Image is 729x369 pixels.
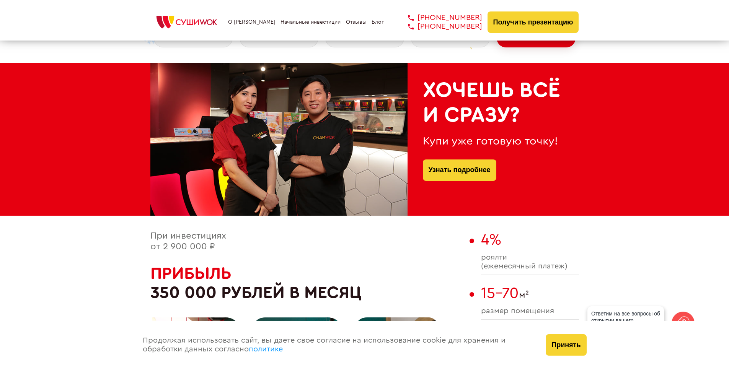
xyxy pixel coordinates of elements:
span: 15-70 [481,286,519,301]
a: [PHONE_NUMBER] [396,13,482,22]
a: Начальные инвестиции [281,19,341,25]
h2: Хочешь всё и сразу? [423,78,564,127]
a: политике [249,345,283,353]
a: О [PERSON_NAME] [228,19,276,25]
button: Узнать подробнее [423,159,496,181]
span: 4% [481,232,501,247]
a: Узнать подробнее [429,159,491,181]
span: м² [481,284,579,302]
span: размер помещения [481,307,579,315]
div: Продолжая использовать сайт, вы даете свое согласие на использование cookie для хранения и обрабо... [135,321,538,369]
h2: 350 000 рублей в месяц [150,264,466,302]
div: Купи уже готовую точку! [423,135,564,148]
a: Отзывы [346,19,367,25]
span: роялти (ежемесячный платеж) [481,253,579,271]
button: Получить презентацию [488,11,579,33]
a: [PHONE_NUMBER] [396,22,482,31]
span: При инвестициях от 2 900 000 ₽ [150,231,226,251]
img: СУШИWOK [150,14,223,31]
div: Ответим на все вопросы об открытии вашего [PERSON_NAME]! [587,306,664,335]
span: Прибыль [150,265,232,282]
button: Принять [546,334,586,356]
a: Блог [372,19,384,25]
